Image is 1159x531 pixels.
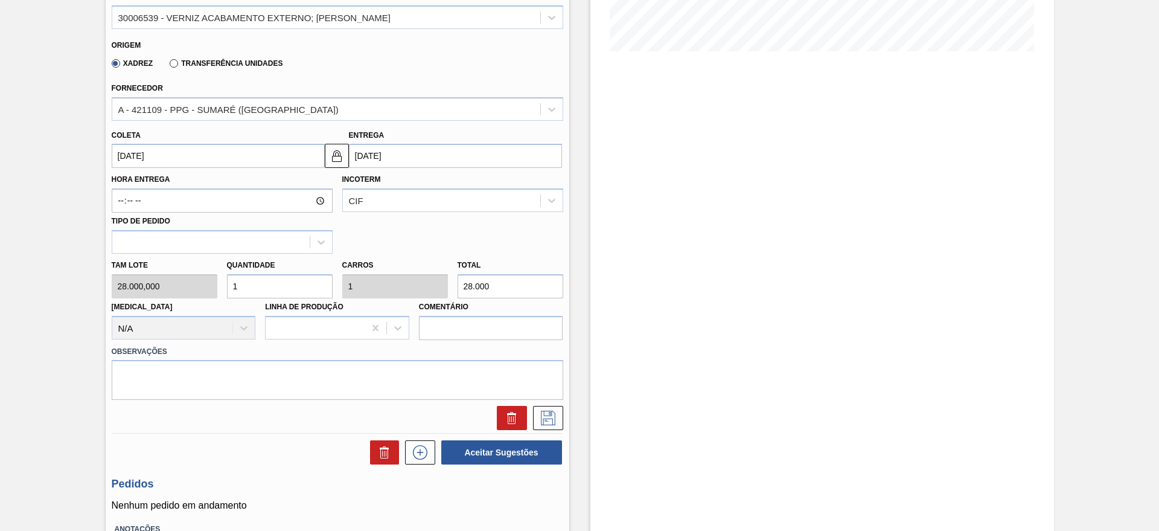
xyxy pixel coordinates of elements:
[458,261,481,269] label: Total
[399,440,435,465] div: Nova sugestão
[112,59,153,68] label: Xadrez
[330,149,344,163] img: locked
[349,144,562,168] input: dd/mm/yyyy
[118,12,391,22] div: 30006539 - VERNIZ ACABAMENTO EXTERNO; [PERSON_NAME]
[118,104,339,114] div: A - 421109 - PPG - SUMARÉ ([GEOGRAPHIC_DATA])
[112,171,333,188] label: Hora Entrega
[112,144,325,168] input: dd/mm/yyyy
[112,131,141,140] label: Coleta
[112,343,563,361] label: Observações
[170,59,283,68] label: Transferência Unidades
[112,217,170,225] label: Tipo de pedido
[342,175,381,184] label: Incoterm
[349,131,385,140] label: Entrega
[419,298,563,316] label: Comentário
[364,440,399,465] div: Excluir Sugestões
[112,478,563,491] h3: Pedidos
[112,257,217,274] label: Tam lote
[435,439,563,466] div: Aceitar Sugestões
[112,41,141,50] label: Origem
[441,440,562,465] button: Aceitar Sugestões
[112,500,563,511] p: Nenhum pedido em andamento
[227,261,275,269] label: Quantidade
[349,196,363,206] div: CIF
[527,406,563,430] div: Salvar Sugestão
[342,261,374,269] label: Carros
[112,303,173,311] label: [MEDICAL_DATA]
[325,144,349,168] button: locked
[491,406,527,430] div: Excluir Sugestão
[265,303,343,311] label: Linha de Produção
[112,84,163,92] label: Fornecedor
